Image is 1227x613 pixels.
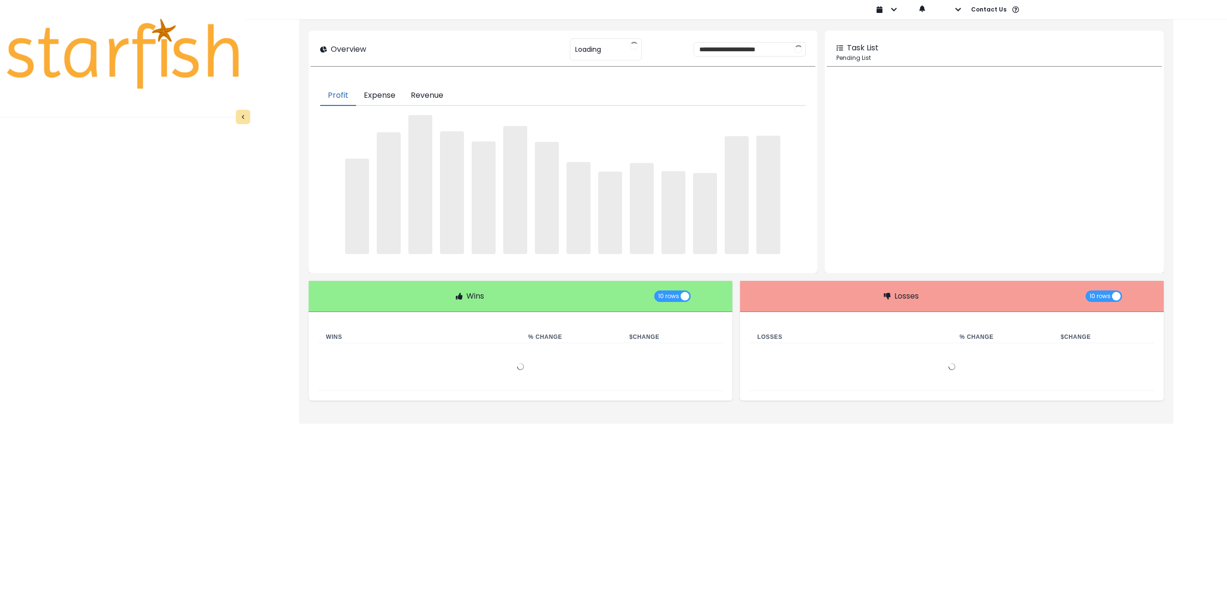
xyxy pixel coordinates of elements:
p: Pending List [836,54,1152,62]
th: % Change [952,331,1053,343]
span: Loading [575,39,601,59]
span: ‌ [661,171,685,254]
th: % Change [521,331,622,343]
span: ‌ [567,162,590,254]
p: Task List [847,42,879,54]
span: ‌ [535,142,559,254]
p: Overview [331,44,366,55]
span: ‌ [503,126,527,254]
button: Expense [356,86,403,106]
span: ‌ [377,132,401,254]
span: ‌ [693,173,717,254]
p: Wins [466,290,484,302]
span: ‌ [756,136,780,254]
th: Wins [318,331,521,343]
span: 10 rows [658,290,679,302]
span: ‌ [630,163,654,254]
th: $ Change [1053,331,1154,343]
span: ‌ [345,159,369,254]
span: 10 rows [1089,290,1111,302]
button: Revenue [403,86,451,106]
span: ‌ [408,115,432,254]
button: Profit [320,86,356,106]
span: ‌ [725,136,749,254]
span: ‌ [472,141,496,254]
span: ‌ [598,172,622,254]
th: $ Change [622,331,723,343]
th: Losses [750,331,952,343]
p: Losses [894,290,919,302]
span: ‌ [440,131,464,254]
